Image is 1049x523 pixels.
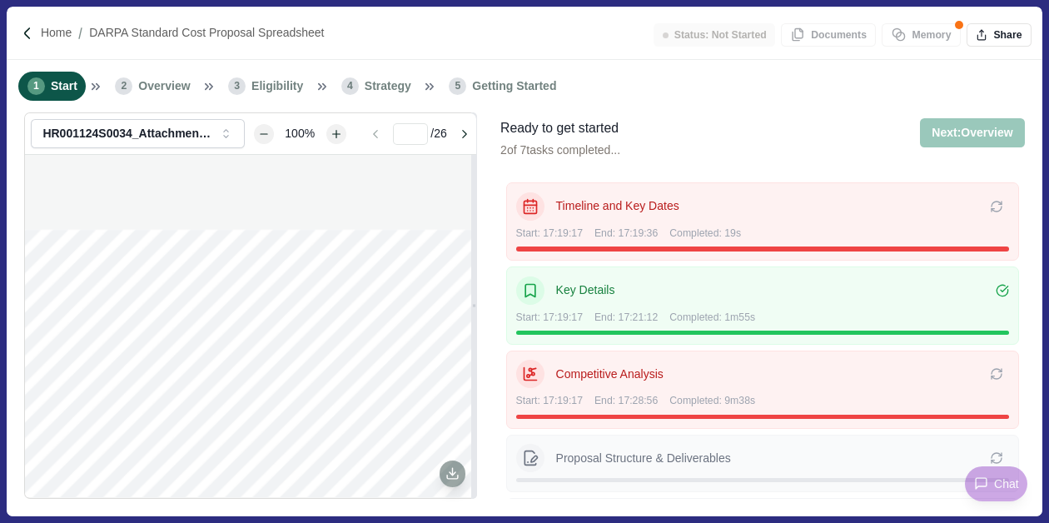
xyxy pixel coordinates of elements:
[72,301,100,305] span: Proposer's CAGE
[500,142,620,159] p: 2 of 7 tasks completed...
[594,227,658,242] span: End: 17:19:36
[449,77,466,95] span: 5
[516,394,583,409] span: Start: 17:19:17
[251,77,303,95] span: Eligibility
[500,118,620,139] div: Ready to get started
[47,480,153,484] span: . This chart will automatically fill in from the "Total Amount" tab.
[72,306,95,311] span: Prime's CAGE
[669,311,755,326] span: Completed: 1m55s
[450,124,479,144] button: Go to next page
[994,476,1019,493] span: Chat
[430,125,446,142] span: / 26
[341,77,359,95] span: 4
[27,77,45,95] span: 1
[41,24,72,42] a: Home
[326,124,346,144] button: Zoom in
[360,124,390,144] button: Go to previous page
[556,366,991,383] p: Competitive Analysis
[183,486,219,490] span: Prior to Negotiations
[556,197,991,215] p: Timeline and Key Dates
[72,324,99,328] span: (drop-down list)
[228,77,246,95] span: 3
[183,480,286,484] span: Below is a summary of Documentation/Documents Required
[42,127,212,141] div: HR001124S0034_Attachment_D_Cost_Proposal_Spreadsheet.pdf
[72,26,89,41] img: Forward slash icon
[556,281,997,299] p: Key Details
[115,77,132,95] span: 2
[20,26,35,41] img: Forward slash icon
[365,77,411,95] span: Strategy
[920,118,1024,147] button: Next:Overview
[516,227,583,242] span: Start: 17:19:17
[594,394,658,409] span: End: 17:28:56
[472,77,556,95] span: Getting Started
[31,119,245,148] button: HR001124S0034_Attachment_D_Cost_Proposal_Spreadsheet.pdf
[254,124,274,144] button: Zoom out
[594,311,658,326] span: End: 17:21:12
[282,454,370,458] span: improving this spreadsheet, please send an email to
[965,466,1027,501] button: Chat
[282,449,374,453] span: cost proposal spreadsheet. If you have suggestions for
[556,450,991,467] p: Proposal Structure & Deliverables
[68,456,69,460] span: .
[51,77,77,95] span: Start
[276,125,323,142] div: 100%
[6,291,197,297] span: DARPA Standard Cost Proposal Spreadsheet (Single Technical Area) [DATE]
[516,311,583,326] span: Start: 17:19:17
[669,227,741,242] span: Completed: 19s
[282,459,348,463] span: [EMAIL_ADDRESS][DOMAIN_NAME]
[89,24,324,42] a: DARPA Standard Cost Proposal Spreadsheet
[282,443,373,447] span: DARPA is interested in your feedback on this updated
[92,496,97,501] span: $0
[669,394,755,409] span: Completed: 9m38s
[138,77,190,95] span: Overview
[92,486,97,490] span: $0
